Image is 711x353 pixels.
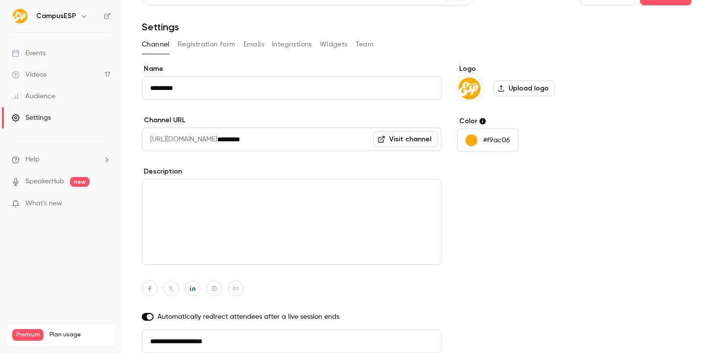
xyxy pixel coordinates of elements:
a: SpeakerHub [25,176,64,187]
iframe: Noticeable Trigger [99,199,111,208]
div: Settings [12,113,51,123]
span: [URL][DOMAIN_NAME] [142,128,217,151]
div: Audience [12,91,55,101]
span: new [70,177,89,187]
button: Integrations [272,37,312,52]
span: Help [25,154,40,165]
img: CampusESP [458,77,481,100]
label: Upload logo [493,81,555,96]
label: Description [142,167,442,176]
span: 24 [90,342,96,348]
h6: CampusESP [36,11,76,21]
button: Team [355,37,374,52]
span: What's new [25,199,62,209]
button: #f9ac06 [457,129,518,152]
li: help-dropdown-opener [12,154,111,165]
div: Videos [12,70,46,80]
label: Logo [457,64,607,74]
label: Channel URL [142,115,442,125]
img: CampusESP [12,8,28,24]
button: Channel [142,37,170,52]
button: Emails [244,37,264,52]
button: Widgets [320,37,348,52]
label: Name [142,64,442,74]
p: #f9ac06 [483,135,510,145]
label: Color [457,116,607,126]
a: Visit channel [373,132,438,147]
p: Videos [12,341,31,350]
span: Premium [12,329,44,341]
p: / 150 [90,341,110,350]
div: Events [12,48,45,58]
h1: Settings [142,21,179,33]
label: Automatically redirect attendees after a live session ends [142,312,442,322]
button: Registration form [178,37,236,52]
span: Plan usage [49,331,110,339]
